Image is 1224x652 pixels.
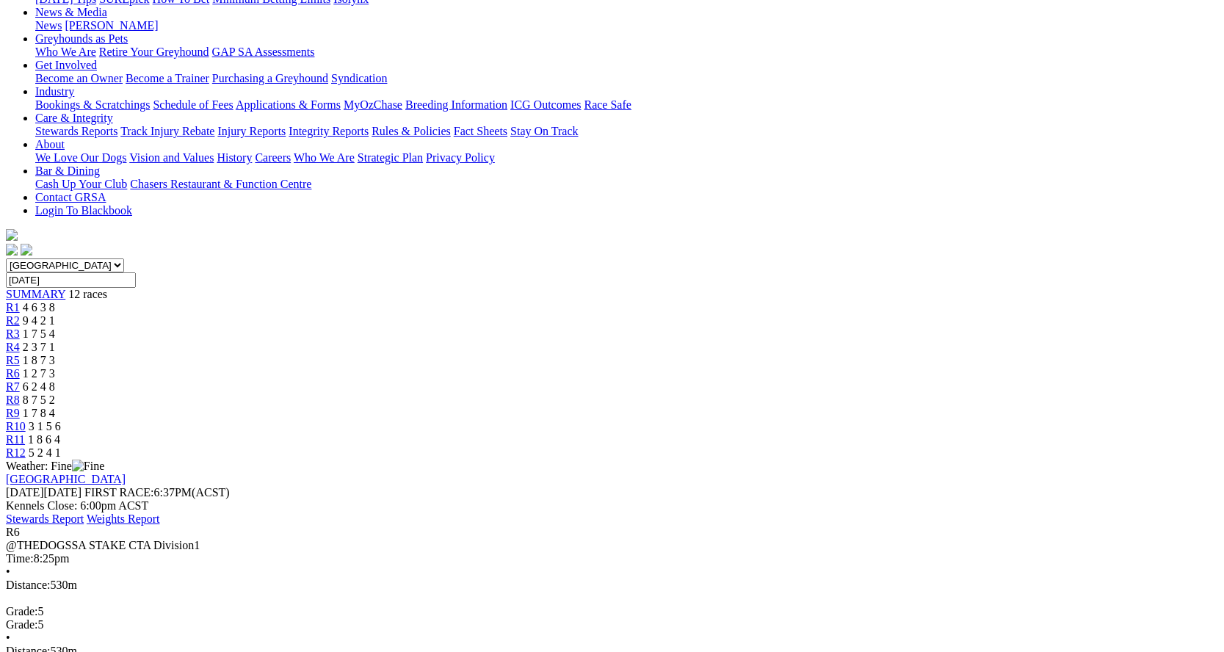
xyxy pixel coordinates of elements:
[35,98,1218,112] div: Industry
[35,138,65,151] a: About
[23,380,55,393] span: 6 2 4 8
[35,72,123,84] a: Become an Owner
[6,446,26,459] span: R12
[358,151,423,164] a: Strategic Plan
[6,433,25,446] a: R11
[6,605,1218,618] div: 5
[6,301,20,314] a: R1
[35,19,1218,32] div: News & Media
[87,512,160,525] a: Weights Report
[255,151,291,164] a: Careers
[129,151,214,164] a: Vision and Values
[84,486,230,499] span: 6:37PM(ACST)
[6,420,26,432] a: R10
[6,394,20,406] a: R8
[6,499,1218,512] div: Kennels Close: 6:00pm ACST
[405,98,507,111] a: Breeding Information
[23,327,55,340] span: 1 7 5 4
[35,32,128,45] a: Greyhounds as Pets
[35,46,1218,59] div: Greyhounds as Pets
[217,125,286,137] a: Injury Reports
[23,301,55,314] span: 4 6 3 8
[35,112,113,124] a: Care & Integrity
[65,19,158,32] a: [PERSON_NAME]
[21,244,32,256] img: twitter.svg
[35,125,1218,138] div: Care & Integrity
[23,341,55,353] span: 2 3 7 1
[153,98,233,111] a: Schedule of Fees
[6,618,38,631] span: Grade:
[35,164,100,177] a: Bar & Dining
[372,125,451,137] a: Rules & Policies
[331,72,387,84] a: Syndication
[6,618,1218,631] div: 5
[6,229,18,241] img: logo-grsa-white.png
[23,314,55,327] span: 9 4 2 1
[35,125,117,137] a: Stewards Reports
[23,407,55,419] span: 1 7 8 4
[35,191,106,203] a: Contact GRSA
[35,178,1218,191] div: Bar & Dining
[6,552,1218,565] div: 8:25pm
[23,354,55,366] span: 1 8 7 3
[6,512,84,525] a: Stewards Report
[6,579,1218,592] div: 530m
[35,204,132,217] a: Login To Blackbook
[212,72,328,84] a: Purchasing a Greyhound
[72,460,104,473] img: Fine
[6,341,20,353] a: R4
[6,539,1218,552] div: @THEDOGSSA STAKE CTA Division1
[6,631,10,644] span: •
[35,85,74,98] a: Industry
[289,125,369,137] a: Integrity Reports
[6,473,126,485] a: [GEOGRAPHIC_DATA]
[236,98,341,111] a: Applications & Forms
[510,98,581,111] a: ICG Outcomes
[29,420,61,432] span: 3 1 5 6
[6,460,104,472] span: Weather: Fine
[35,72,1218,85] div: Get Involved
[426,151,495,164] a: Privacy Policy
[584,98,631,111] a: Race Safe
[294,151,355,164] a: Who We Are
[35,98,150,111] a: Bookings & Scratchings
[344,98,402,111] a: MyOzChase
[454,125,507,137] a: Fact Sheets
[120,125,214,137] a: Track Injury Rebate
[126,72,209,84] a: Become a Trainer
[6,579,50,591] span: Distance:
[35,178,127,190] a: Cash Up Your Club
[6,605,38,617] span: Grade:
[130,178,311,190] a: Chasers Restaurant & Function Centre
[6,272,136,288] input: Select date
[6,407,20,419] span: R9
[6,314,20,327] a: R2
[6,327,20,340] a: R3
[84,486,153,499] span: FIRST RACE:
[6,380,20,393] a: R7
[28,433,60,446] span: 1 8 6 4
[6,288,65,300] a: SUMMARY
[6,486,82,499] span: [DATE]
[29,446,61,459] span: 5 2 4 1
[6,354,20,366] span: R5
[212,46,315,58] a: GAP SA Assessments
[6,244,18,256] img: facebook.svg
[35,151,1218,164] div: About
[6,526,20,538] span: R6
[35,19,62,32] a: News
[35,6,107,18] a: News & Media
[35,151,126,164] a: We Love Our Dogs
[6,367,20,380] a: R6
[68,288,107,300] span: 12 races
